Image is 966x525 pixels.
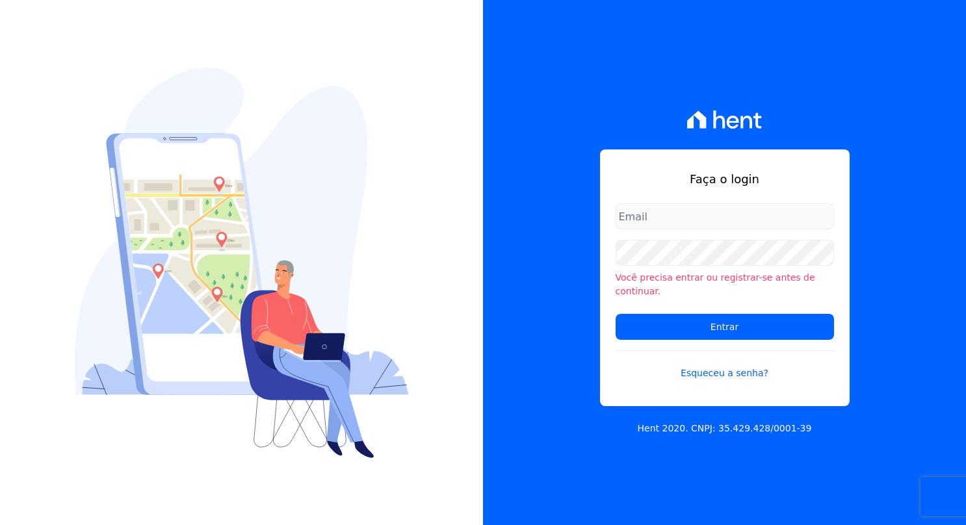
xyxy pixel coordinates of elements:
[616,350,834,380] a: Esqueceu a senha?
[616,203,834,229] input: Email
[616,271,834,298] li: Você precisa entrar ou registrar-se antes de continuar.
[616,170,834,188] h1: Faça o login
[638,422,812,435] p: Hent 2020. CNPJ: 35.429.428/0001-39
[616,314,834,340] input: Entrar
[75,68,409,458] img: Login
